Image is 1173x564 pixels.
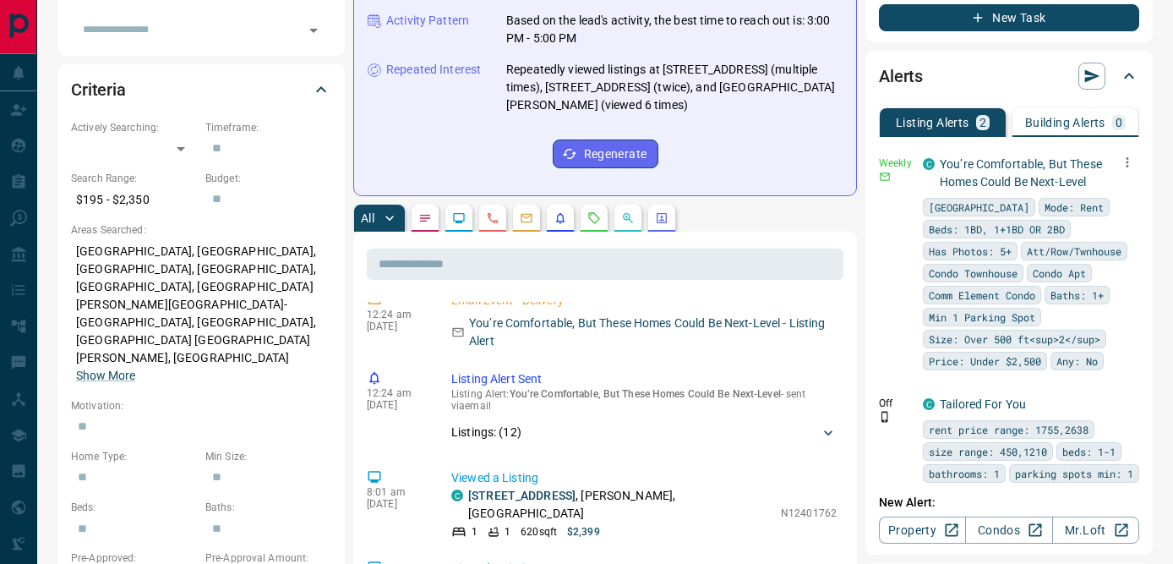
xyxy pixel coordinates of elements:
[451,388,837,412] p: Listing Alert : - sent via email
[451,417,837,448] div: Listings: (12)
[879,171,891,183] svg: Email
[520,211,533,225] svg: Emails
[76,367,135,385] button: Show More
[386,61,481,79] p: Repeated Interest
[929,421,1088,438] span: rent price range: 1755,2638
[929,309,1035,326] span: Min 1 Parking Spot
[940,397,1026,411] a: Tailored For You
[71,238,331,390] p: [GEOGRAPHIC_DATA], [GEOGRAPHIC_DATA], [GEOGRAPHIC_DATA], [GEOGRAPHIC_DATA], [GEOGRAPHIC_DATA], [G...
[1015,465,1133,482] span: parking spots min: 1
[929,331,1100,348] span: Size: Over 500 ft<sup>2</sup>
[929,443,1047,460] span: size range: 450,1210
[1045,199,1104,216] span: Mode: Rent
[879,4,1139,31] button: New Task
[510,388,781,400] span: You’re Comfortable, But These Homes Could Be Next-Level
[1116,117,1122,129] p: 0
[929,243,1012,260] span: Has Photos: 5+
[205,500,331,515] p: Baths:
[879,156,913,171] p: Weekly
[879,396,913,411] p: Off
[71,222,331,238] p: Areas Searched:
[929,199,1029,216] span: [GEOGRAPHIC_DATA]
[71,76,126,103] h2: Criteria
[451,490,463,501] div: condos.ca
[879,494,1139,512] p: New Alert:
[472,524,477,539] p: 1
[940,157,1102,189] a: You’re Comfortable, But These Homes Could Be Next-Level
[361,212,374,224] p: All
[205,120,331,135] p: Timeframe:
[451,370,837,388] p: Listing Alert Sent
[1027,243,1121,260] span: Att/Row/Twnhouse
[929,287,1035,304] span: Comm Element Condo
[418,211,432,225] svg: Notes
[367,498,426,510] p: [DATE]
[451,424,521,441] p: Listings: ( 12 )
[71,500,197,515] p: Beds:
[554,211,567,225] svg: Listing Alerts
[367,387,426,399] p: 12:24 am
[71,120,197,135] p: Actively Searching:
[621,211,635,225] svg: Opportunities
[553,140,658,168] button: Regenerate
[71,186,197,214] p: $195 - $2,350
[71,398,331,413] p: Motivation:
[567,524,600,539] p: $2,399
[386,12,469,30] p: Activity Pattern
[587,211,601,225] svg: Requests
[71,449,197,464] p: Home Type:
[506,12,843,47] p: Based on the lead's activity, the best time to reach out is: 3:00 PM - 5:00 PM
[655,211,668,225] svg: Agent Actions
[1062,443,1116,460] span: beds: 1-1
[923,398,935,410] div: condos.ca
[71,69,331,110] div: Criteria
[302,19,325,42] button: Open
[879,411,891,423] svg: Push Notification Only
[469,315,837,350] p: You’re Comfortable, But These Homes Could Be Next-Level - Listing Alert
[205,171,331,186] p: Budget:
[1050,287,1104,304] span: Baths: 1+
[451,469,837,487] p: Viewed a Listing
[506,61,843,114] p: Repeatedly viewed listings at [STREET_ADDRESS] (multiple times), [STREET_ADDRESS] (twice), and [G...
[367,486,426,498] p: 8:01 am
[521,524,557,539] p: 620 sqft
[486,211,499,225] svg: Calls
[1025,117,1105,129] p: Building Alerts
[468,487,772,523] p: , [PERSON_NAME], [GEOGRAPHIC_DATA]
[452,211,466,225] svg: Lead Browsing Activity
[1033,265,1086,282] span: Condo Apt
[367,309,426,320] p: 12:24 am
[505,524,510,539] p: 1
[896,117,969,129] p: Listing Alerts
[71,171,197,186] p: Search Range:
[979,117,986,129] p: 2
[781,506,837,521] p: N12401762
[367,399,426,411] p: [DATE]
[879,517,966,544] a: Property
[929,221,1065,238] span: Beds: 1BD, 1+1BD OR 2BD
[468,489,576,502] a: [STREET_ADDRESS]
[205,449,331,464] p: Min Size:
[929,465,1000,482] span: bathrooms: 1
[929,265,1018,282] span: Condo Townhouse
[879,63,923,90] h2: Alerts
[367,320,426,332] p: [DATE]
[929,353,1041,370] span: Price: Under $2,500
[879,56,1139,96] div: Alerts
[923,158,935,170] div: condos.ca
[1056,353,1098,370] span: Any: No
